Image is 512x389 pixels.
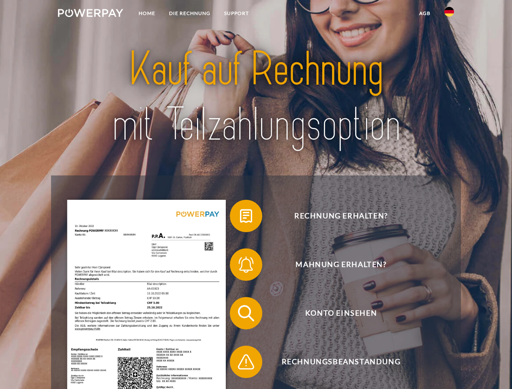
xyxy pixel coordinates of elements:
button: Rechnung erhalten? [230,200,441,232]
img: qb_bill.svg [236,206,256,226]
a: DIE RECHNUNG [162,6,217,21]
img: qb_search.svg [236,303,256,323]
a: Home [132,6,162,21]
img: title-powerpay_de.svg [77,39,435,155]
a: SUPPORT [217,6,256,21]
span: Konto einsehen [242,297,440,329]
button: Konto einsehen [230,297,441,329]
button: Rechnungsbeanstandung [230,346,441,378]
a: agb [412,6,437,21]
span: Rechnung erhalten? [242,200,440,232]
span: Rechnungsbeanstandung [242,346,440,378]
img: qb_warning.svg [236,352,256,372]
button: Mahnung erhalten? [230,248,441,281]
img: qb_bell.svg [236,254,256,275]
img: logo-powerpay-white.svg [58,9,123,17]
span: Mahnung erhalten? [242,248,440,281]
img: de [444,7,454,17]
